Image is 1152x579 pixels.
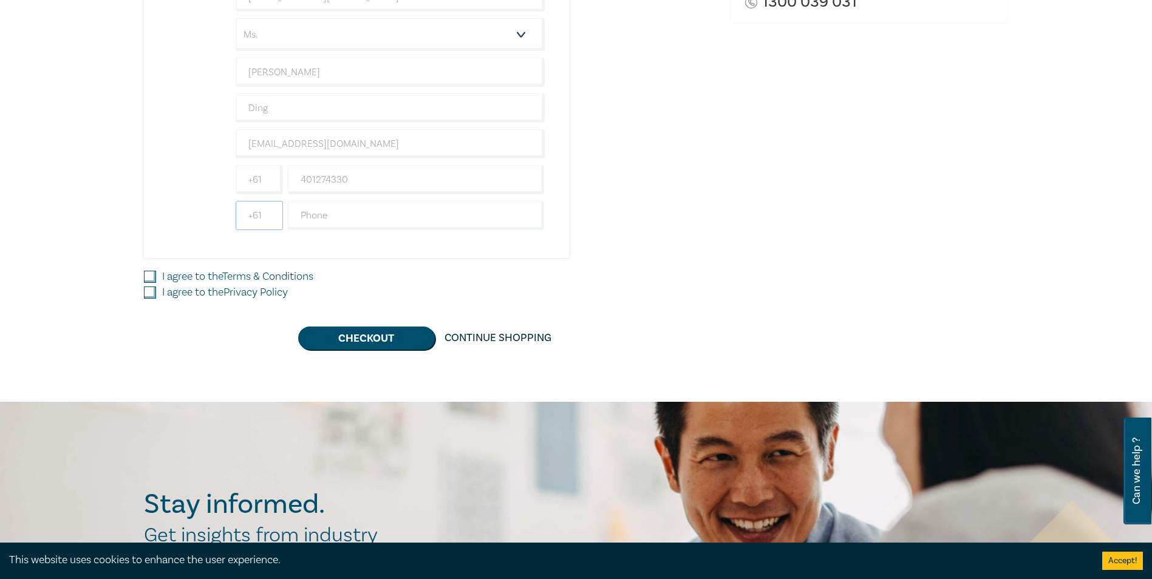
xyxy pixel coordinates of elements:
[9,552,1084,568] div: This website uses cookies to enhance the user experience.
[435,327,561,350] a: Continue Shopping
[288,165,545,194] input: Mobile*
[288,201,545,230] input: Phone
[1131,425,1142,517] span: Can we help ?
[162,269,313,285] label: I agree to the
[236,129,545,158] input: Company
[298,327,435,350] button: Checkout
[222,269,313,283] a: Terms & Conditions
[1102,552,1143,570] button: Accept cookies
[223,285,288,299] a: Privacy Policy
[144,489,431,520] h2: Stay informed.
[236,58,545,87] input: First Name*
[162,285,288,300] label: I agree to the
[236,201,283,230] input: +61
[236,165,283,194] input: +61
[236,93,545,123] input: Last Name*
